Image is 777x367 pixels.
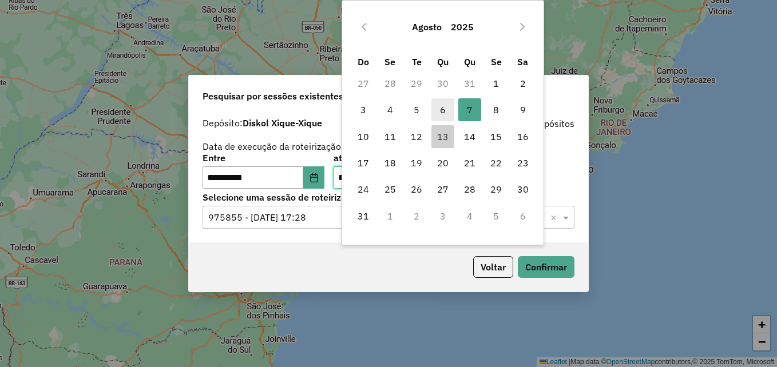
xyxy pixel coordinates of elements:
[512,151,534,174] span: 23
[485,151,508,174] span: 22
[458,125,481,148] span: 14
[483,123,509,150] td: 15
[509,97,536,123] td: 9
[485,178,508,201] span: 29
[431,151,454,174] span: 20
[550,210,560,224] span: Clear all
[513,18,532,36] button: Next Month
[403,176,430,202] td: 26
[473,256,513,278] button: Voltar
[512,125,534,148] span: 16
[431,178,454,201] span: 27
[358,56,369,67] span: Do
[403,203,430,229] td: 2
[377,97,403,123] td: 4
[509,203,536,229] td: 6
[405,98,428,121] span: 5
[350,70,376,97] td: 27
[350,203,376,229] td: 31
[437,56,449,67] span: Qu
[483,150,509,176] td: 22
[377,123,403,150] td: 11
[407,13,446,41] button: Choose Month
[384,56,395,67] span: Se
[352,98,375,121] span: 3
[430,97,456,123] td: 6
[350,176,376,202] td: 24
[483,97,509,123] td: 8
[431,98,454,121] span: 6
[517,56,528,67] span: Sa
[377,70,403,97] td: 28
[485,125,508,148] span: 15
[458,98,481,121] span: 7
[377,176,403,202] td: 25
[485,98,508,121] span: 8
[303,166,325,189] button: Choose Date
[430,150,456,176] td: 20
[509,123,536,150] td: 16
[512,72,534,95] span: 2
[457,150,483,176] td: 21
[512,178,534,201] span: 30
[203,190,574,204] label: Selecione uma sessão de roteirização:
[483,176,509,202] td: 29
[431,125,454,148] span: 13
[458,151,481,174] span: 21
[352,151,375,174] span: 17
[405,178,428,201] span: 26
[403,70,430,97] td: 29
[457,176,483,202] td: 28
[518,256,574,278] button: Confirmar
[430,176,456,202] td: 27
[352,178,375,201] span: 24
[457,97,483,123] td: 7
[379,151,402,174] span: 18
[203,89,343,103] span: Pesquisar por sessões existentes
[403,150,430,176] td: 19
[203,151,324,165] label: Entre
[430,70,456,97] td: 30
[491,56,502,67] span: Se
[203,139,344,153] label: Data de execução da roteirização:
[334,151,455,165] label: até
[350,97,376,123] td: 3
[379,98,402,121] span: 4
[464,56,475,67] span: Qu
[403,123,430,150] td: 12
[446,13,478,41] button: Choose Year
[350,150,376,176] td: 17
[430,123,456,150] td: 13
[405,151,428,174] span: 19
[509,70,536,97] td: 2
[377,150,403,176] td: 18
[509,176,536,202] td: 30
[457,123,483,150] td: 14
[483,70,509,97] td: 1
[352,125,375,148] span: 10
[483,203,509,229] td: 5
[457,70,483,97] td: 31
[379,125,402,148] span: 11
[352,205,375,228] span: 31
[243,117,322,129] strong: Diskol Xique-Xique
[355,18,373,36] button: Previous Month
[405,125,428,148] span: 12
[458,178,481,201] span: 28
[403,97,430,123] td: 5
[350,123,376,150] td: 10
[379,178,402,201] span: 25
[377,203,403,229] td: 1
[485,72,508,95] span: 1
[509,150,536,176] td: 23
[412,56,422,67] span: Te
[457,203,483,229] td: 4
[203,116,322,130] label: Depósito:
[512,98,534,121] span: 9
[430,203,456,229] td: 3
